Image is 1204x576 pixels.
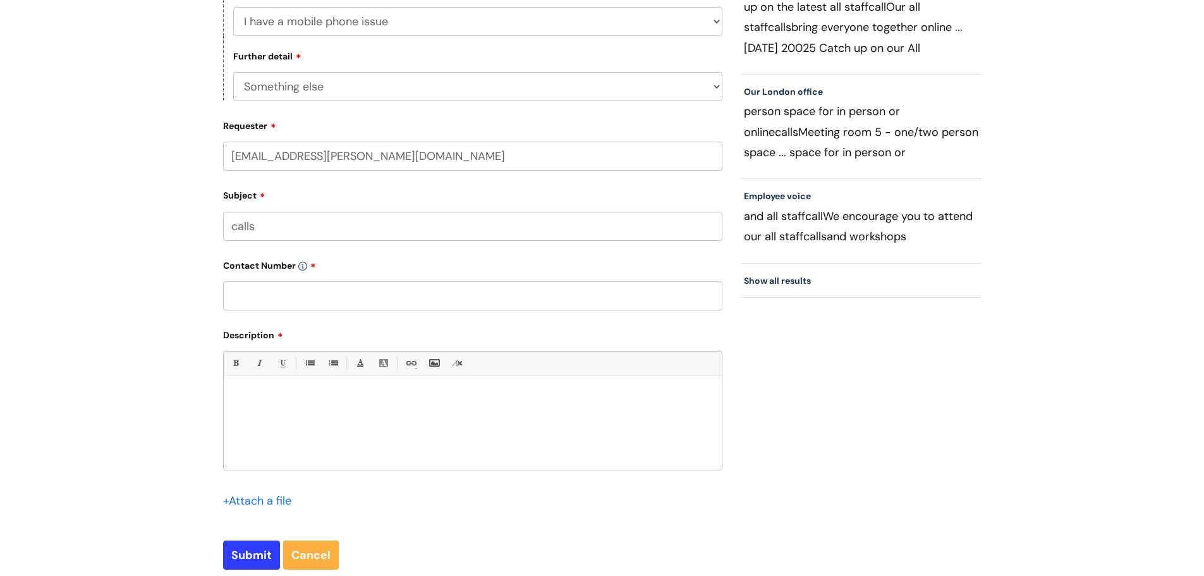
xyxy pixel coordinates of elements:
[744,86,823,97] a: Our London office
[228,355,243,371] a: Bold (Ctrl-B)
[301,355,317,371] a: • Unordered List (Ctrl-Shift-7)
[426,355,442,371] a: Insert Image...
[744,206,979,247] p: and all staff We encourage you to attend our all staff and workshops
[223,493,229,508] span: +
[223,491,299,511] div: Attach a file
[768,20,791,35] span: calls
[298,262,307,271] img: info-icon.svg
[325,355,341,371] a: 1. Ordered List (Ctrl-Shift-8)
[223,116,722,132] label: Requester
[274,355,290,371] a: Underline(Ctrl-U)
[223,326,722,341] label: Description
[223,142,722,171] input: Email
[744,101,979,162] p: person space for in person or online Meeting room 5 - one/two person space ... space for in perso...
[352,355,368,371] a: Font Color
[251,355,267,371] a: Italic (Ctrl-I)
[223,256,722,271] label: Contact Number
[223,541,280,570] input: Submit
[744,275,811,286] a: Show all results
[403,355,418,371] a: Link
[449,355,465,371] a: Remove formatting (Ctrl-\)
[375,355,391,371] a: Back Color
[223,186,722,201] label: Subject
[233,49,301,62] label: Further detail
[744,190,811,202] a: Employee voice
[775,125,798,140] span: calls
[283,541,339,570] a: Cancel
[803,229,827,244] span: calls
[805,209,823,224] span: call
